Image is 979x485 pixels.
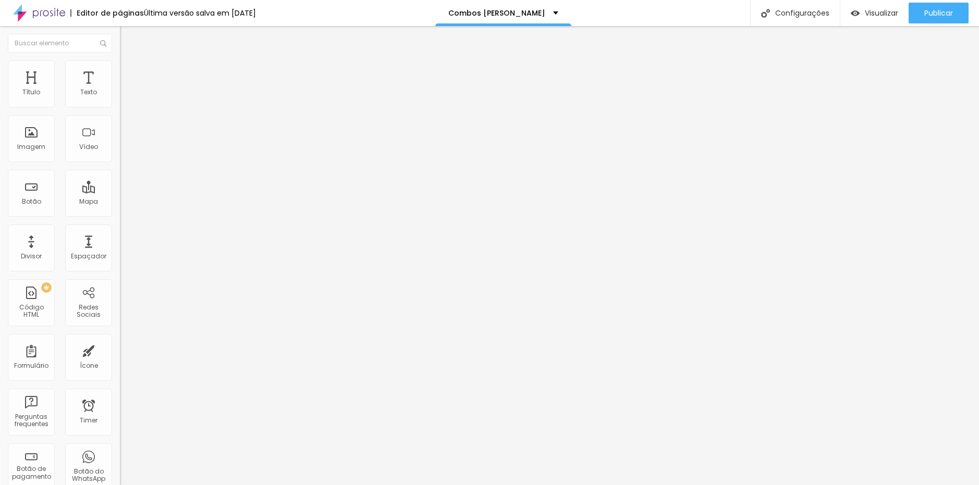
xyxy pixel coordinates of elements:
[909,3,969,23] button: Publicar
[17,143,45,151] div: Imagem
[8,34,112,53] input: Buscar elemento
[448,9,545,17] p: Combos [PERSON_NAME]
[80,89,97,96] div: Texto
[79,198,98,205] div: Mapa
[144,9,256,17] div: Última versão salva em [DATE]
[68,468,109,483] div: Botão do WhatsApp
[10,413,52,428] div: Perguntas frequentes
[22,198,41,205] div: Botão
[14,362,48,369] div: Formulário
[68,304,109,319] div: Redes Sociais
[100,40,106,46] img: Icone
[10,304,52,319] div: Código HTML
[79,143,98,151] div: Vídeo
[761,9,770,18] img: Icone
[80,417,97,424] div: Timer
[865,9,898,17] span: Visualizar
[10,465,52,480] div: Botão de pagamento
[22,89,40,96] div: Título
[71,253,106,260] div: Espaçador
[840,3,909,23] button: Visualizar
[80,362,98,369] div: Ícone
[70,9,144,17] div: Editor de páginas
[851,9,860,18] img: view-1.svg
[21,253,42,260] div: Divisor
[924,9,953,17] span: Publicar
